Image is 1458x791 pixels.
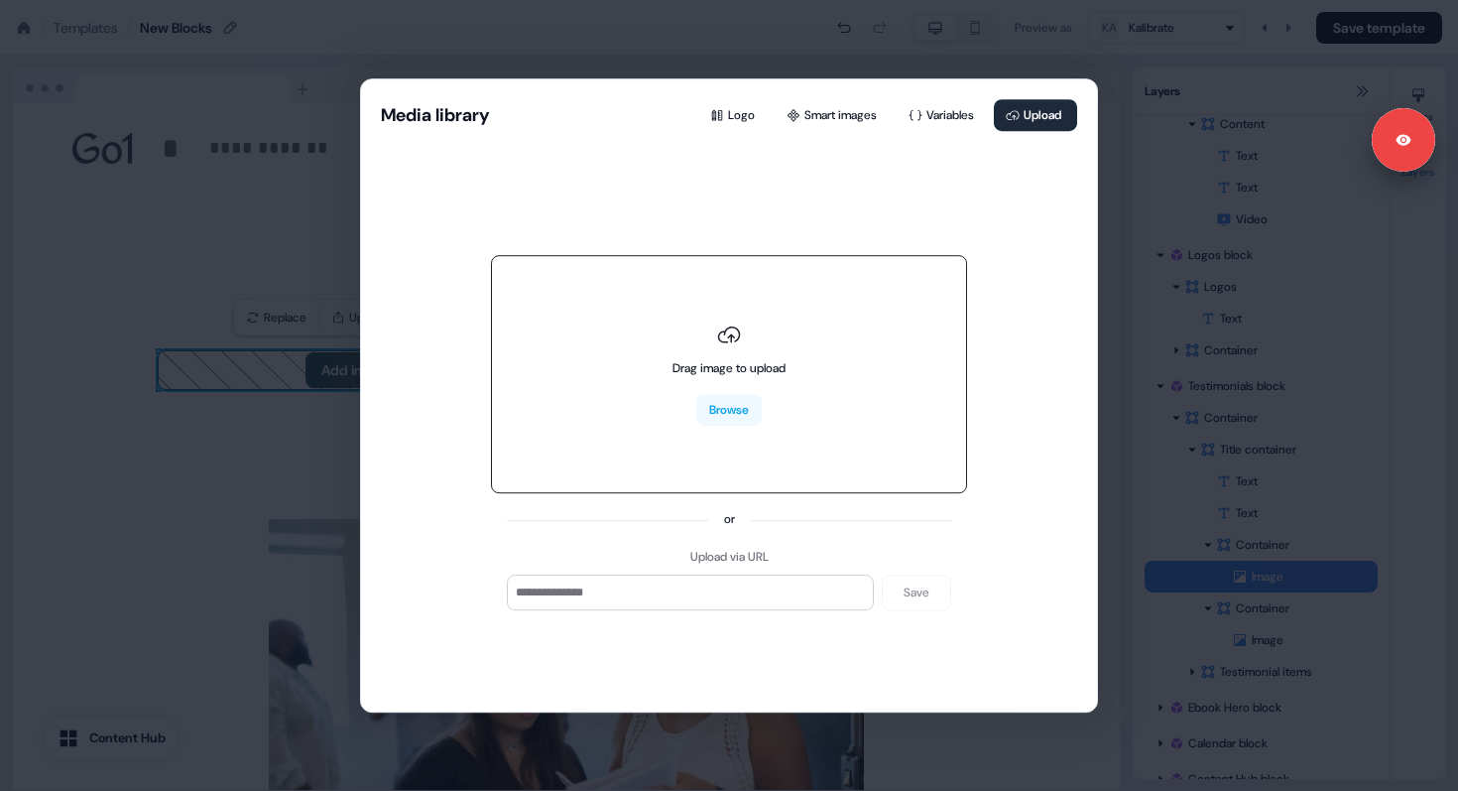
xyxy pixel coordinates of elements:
button: Variables [897,99,990,131]
div: Drag image to upload [672,359,786,379]
button: Smart images [775,99,893,131]
button: Browse [696,395,762,427]
button: Logo [698,99,771,131]
button: Media library [381,103,490,127]
div: Upload via URL [690,548,769,568]
button: Upload [994,99,1077,131]
div: or [724,510,735,530]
